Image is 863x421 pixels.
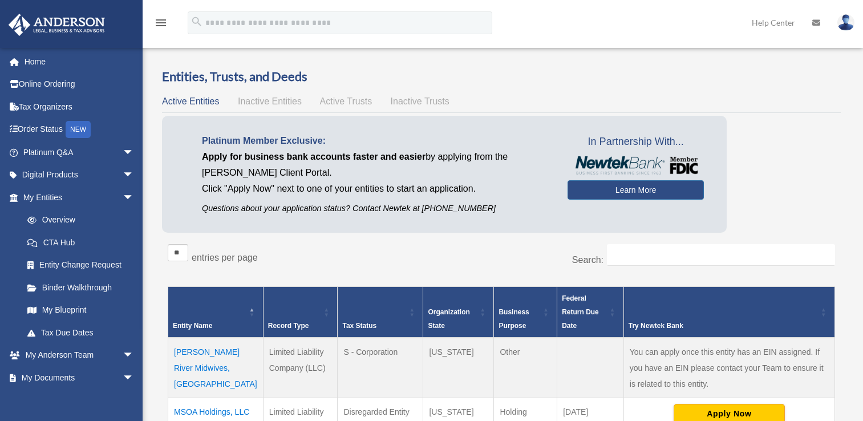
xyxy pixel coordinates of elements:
[499,308,529,330] span: Business Purpose
[423,286,494,338] th: Organization State: Activate to sort
[423,338,494,398] td: [US_STATE]
[629,319,817,333] div: Try Newtek Bank
[168,338,264,398] td: [PERSON_NAME] River Midwives, [GEOGRAPHIC_DATA]
[16,321,145,344] a: Tax Due Dates
[8,344,151,367] a: My Anderson Teamarrow_drop_down
[623,286,834,338] th: Try Newtek Bank : Activate to sort
[168,286,264,338] th: Entity Name: Activate to invert sorting
[154,16,168,30] i: menu
[154,20,168,30] a: menu
[8,73,151,96] a: Online Ordering
[8,95,151,118] a: Tax Organizers
[123,366,145,390] span: arrow_drop_down
[8,366,151,389] a: My Documentsarrow_drop_down
[568,133,704,151] span: In Partnership With...
[8,141,151,164] a: Platinum Q&Aarrow_drop_down
[8,164,151,187] a: Digital Productsarrow_drop_down
[162,68,841,86] h3: Entities, Trusts, and Deeds
[173,322,212,330] span: Entity Name
[573,156,698,175] img: NewtekBankLogoSM.png
[192,253,258,262] label: entries per page
[342,322,376,330] span: Tax Status
[16,209,140,232] a: Overview
[238,96,302,106] span: Inactive Entities
[263,286,338,338] th: Record Type: Activate to sort
[263,338,338,398] td: Limited Liability Company (LLC)
[16,231,145,254] a: CTA Hub
[162,96,219,106] span: Active Entities
[428,308,469,330] span: Organization State
[123,141,145,164] span: arrow_drop_down
[837,14,854,31] img: User Pic
[202,181,550,197] p: Click "Apply Now" next to one of your entities to start an application.
[123,164,145,187] span: arrow_drop_down
[623,338,834,398] td: You can apply once this entity has an EIN assigned. If you have an EIN please contact your Team t...
[391,96,449,106] span: Inactive Trusts
[5,14,108,36] img: Anderson Advisors Platinum Portal
[16,276,145,299] a: Binder Walkthrough
[191,15,203,28] i: search
[8,118,151,141] a: Order StatusNEW
[202,152,426,161] span: Apply for business bank accounts faster and easier
[16,299,145,322] a: My Blueprint
[338,286,423,338] th: Tax Status: Activate to sort
[572,255,603,265] label: Search:
[494,286,557,338] th: Business Purpose: Activate to sort
[8,186,145,209] a: My Entitiesarrow_drop_down
[202,149,550,181] p: by applying from the [PERSON_NAME] Client Portal.
[568,180,704,200] a: Learn More
[557,286,624,338] th: Federal Return Due Date: Activate to sort
[562,294,599,330] span: Federal Return Due Date
[123,344,145,367] span: arrow_drop_down
[338,338,423,398] td: S - Corporation
[202,133,550,149] p: Platinum Member Exclusive:
[268,322,309,330] span: Record Type
[494,338,557,398] td: Other
[66,121,91,138] div: NEW
[123,186,145,209] span: arrow_drop_down
[202,201,550,216] p: Questions about your application status? Contact Newtek at [PHONE_NUMBER]
[320,96,372,106] span: Active Trusts
[8,50,151,73] a: Home
[16,254,145,277] a: Entity Change Request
